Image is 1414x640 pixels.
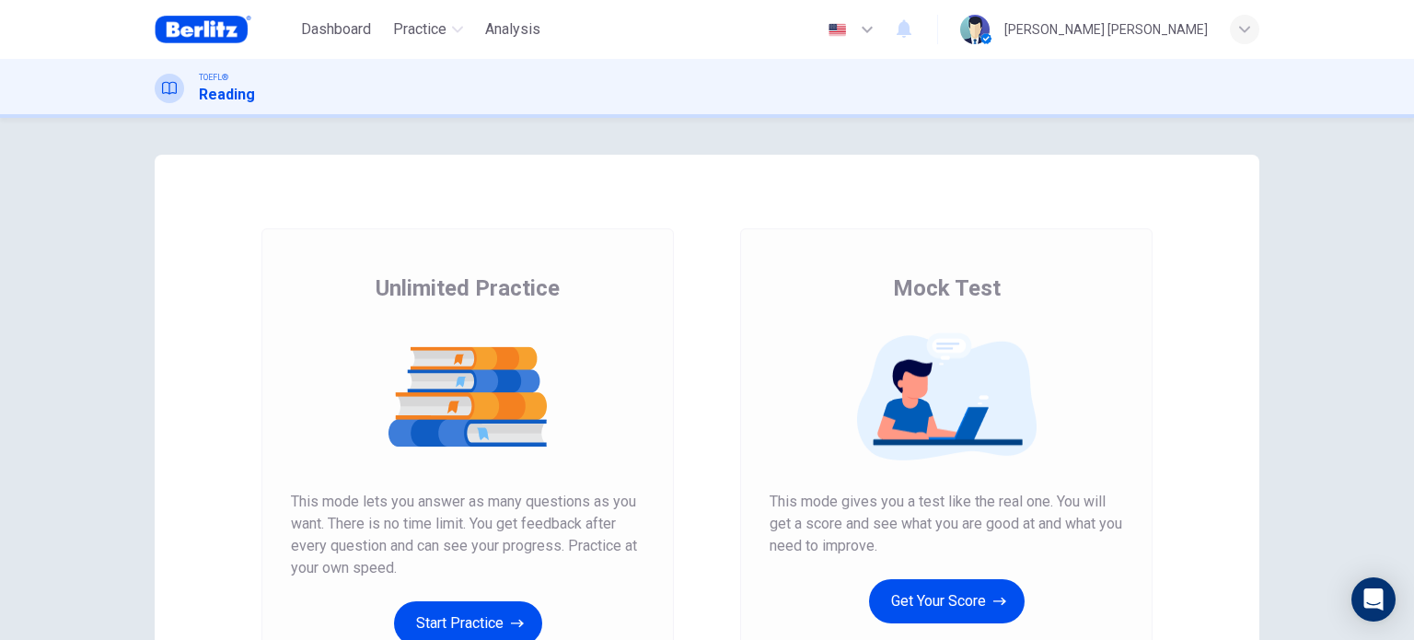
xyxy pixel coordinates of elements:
span: Practice [393,18,446,41]
span: Mock Test [893,273,1001,303]
img: Profile picture [960,15,990,44]
button: Dashboard [294,13,378,46]
a: Berlitz Brasil logo [155,11,294,48]
span: This mode lets you answer as many questions as you want. There is no time limit. You get feedback... [291,491,644,579]
span: Dashboard [301,18,371,41]
div: Open Intercom Messenger [1351,577,1396,622]
img: en [826,23,849,37]
button: Practice [386,13,470,46]
span: Unlimited Practice [376,273,560,303]
button: Get Your Score [869,579,1025,623]
span: TOEFL® [199,71,228,84]
div: [PERSON_NAME] [PERSON_NAME] [1004,18,1208,41]
span: This mode gives you a test like the real one. You will get a score and see what you are good at a... [770,491,1123,557]
button: Analysis [478,13,548,46]
img: Berlitz Brasil logo [155,11,251,48]
h1: Reading [199,84,255,106]
span: Analysis [485,18,540,41]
